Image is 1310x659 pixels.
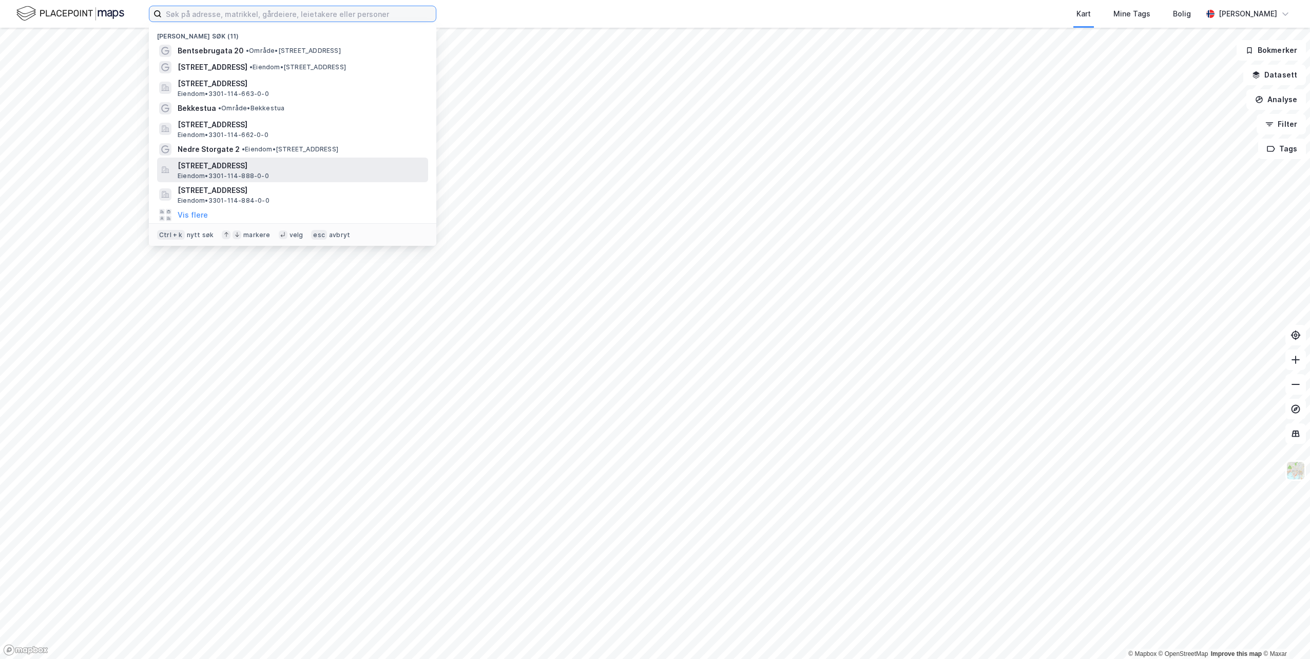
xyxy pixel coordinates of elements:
[1243,65,1306,85] button: Datasett
[178,102,216,114] span: Bekkestua
[162,6,436,22] input: Søk på adresse, matrikkel, gårdeiere, leietakere eller personer
[1259,610,1310,659] iframe: Chat Widget
[178,77,424,90] span: [STREET_ADDRESS]
[243,231,270,239] div: markere
[1237,40,1306,61] button: Bokmerker
[1128,650,1157,657] a: Mapbox
[1173,8,1191,20] div: Bolig
[1258,139,1306,159] button: Tags
[1286,461,1305,480] img: Z
[1159,650,1208,657] a: OpenStreetMap
[249,63,346,71] span: Eiendom • [STREET_ADDRESS]
[249,63,253,71] span: •
[178,45,244,57] span: Bentsebrugata 20
[218,104,284,112] span: Område • Bekkestua
[1113,8,1150,20] div: Mine Tags
[1219,8,1277,20] div: [PERSON_NAME]
[290,231,303,239] div: velg
[178,184,424,197] span: [STREET_ADDRESS]
[178,209,208,221] button: Vis flere
[246,47,341,55] span: Område • [STREET_ADDRESS]
[178,197,269,205] span: Eiendom • 3301-114-884-0-0
[178,131,268,139] span: Eiendom • 3301-114-662-0-0
[1259,610,1310,659] div: Kontrollprogram for chat
[242,145,338,153] span: Eiendom • [STREET_ADDRESS]
[178,119,424,131] span: [STREET_ADDRESS]
[157,230,185,240] div: Ctrl + k
[329,231,350,239] div: avbryt
[1246,89,1306,110] button: Analyse
[178,143,240,156] span: Nedre Storgate 2
[311,230,327,240] div: esc
[178,160,424,172] span: [STREET_ADDRESS]
[178,61,247,73] span: [STREET_ADDRESS]
[246,47,249,54] span: •
[178,90,269,98] span: Eiendom • 3301-114-663-0-0
[149,24,436,43] div: [PERSON_NAME] søk (11)
[218,104,221,112] span: •
[16,5,124,23] img: logo.f888ab2527a4732fd821a326f86c7f29.svg
[1257,114,1306,134] button: Filter
[242,145,245,153] span: •
[178,172,269,180] span: Eiendom • 3301-114-888-0-0
[187,231,214,239] div: nytt søk
[1076,8,1091,20] div: Kart
[1211,650,1262,657] a: Improve this map
[3,644,48,656] a: Mapbox homepage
